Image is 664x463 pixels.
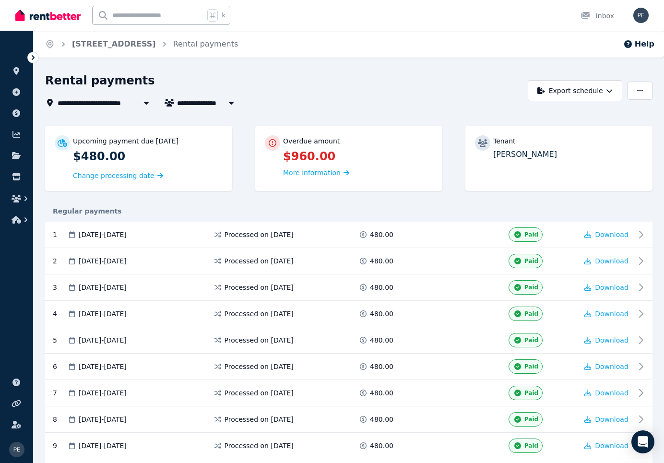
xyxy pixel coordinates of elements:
[370,256,393,266] span: 480.00
[584,415,628,424] button: Download
[584,388,628,398] button: Download
[225,230,294,239] span: Processed on [DATE]
[73,171,163,180] a: Change processing date
[283,136,340,146] p: Overdue amount
[631,430,654,453] div: Open Intercom Messenger
[528,80,622,101] button: Export schedule
[34,31,249,58] nav: Breadcrumb
[53,386,67,400] div: 7
[370,283,393,292] span: 480.00
[524,389,538,397] span: Paid
[225,309,294,319] span: Processed on [DATE]
[493,136,516,146] p: Tenant
[79,441,127,451] span: [DATE] - [DATE]
[53,307,67,321] div: 4
[53,333,67,347] div: 5
[595,310,628,318] span: Download
[584,335,628,345] button: Download
[370,230,393,239] span: 480.00
[524,363,538,370] span: Paid
[225,256,294,266] span: Processed on [DATE]
[225,415,294,424] span: Processed on [DATE]
[595,363,628,370] span: Download
[370,388,393,398] span: 480.00
[370,362,393,371] span: 480.00
[584,309,628,319] button: Download
[524,310,538,318] span: Paid
[173,39,238,48] a: Rental payments
[72,39,156,48] a: [STREET_ADDRESS]
[53,254,67,268] div: 2
[53,439,67,453] div: 9
[53,359,67,374] div: 6
[79,388,127,398] span: [DATE] - [DATE]
[584,256,628,266] button: Download
[79,335,127,345] span: [DATE] - [DATE]
[9,442,24,457] img: Paul Ewart
[584,362,628,371] button: Download
[225,335,294,345] span: Processed on [DATE]
[79,309,127,319] span: [DATE] - [DATE]
[45,73,155,88] h1: Rental payments
[595,389,628,397] span: Download
[73,136,178,146] p: Upcoming payment due [DATE]
[53,412,67,427] div: 8
[15,8,81,23] img: RentBetter
[79,362,127,371] span: [DATE] - [DATE]
[53,280,67,295] div: 3
[79,415,127,424] span: [DATE] - [DATE]
[283,149,433,164] p: $960.00
[595,416,628,423] span: Download
[225,362,294,371] span: Processed on [DATE]
[524,416,538,423] span: Paid
[595,336,628,344] span: Download
[79,256,127,266] span: [DATE] - [DATE]
[225,283,294,292] span: Processed on [DATE]
[524,336,538,344] span: Paid
[225,388,294,398] span: Processed on [DATE]
[283,169,341,177] span: More information
[524,257,538,265] span: Paid
[73,171,154,180] span: Change processing date
[584,441,628,451] button: Download
[370,309,393,319] span: 480.00
[222,12,225,19] span: k
[595,284,628,291] span: Download
[53,227,67,242] div: 1
[73,149,223,164] p: $480.00
[581,11,614,21] div: Inbox
[79,230,127,239] span: [DATE] - [DATE]
[584,283,628,292] button: Download
[370,441,393,451] span: 480.00
[225,441,294,451] span: Processed on [DATE]
[595,257,628,265] span: Download
[370,415,393,424] span: 480.00
[524,442,538,450] span: Paid
[79,283,127,292] span: [DATE] - [DATE]
[8,53,38,59] span: ORGANISE
[633,8,649,23] img: Paul Ewart
[45,206,652,216] div: Regular payments
[524,231,538,238] span: Paid
[623,38,654,50] button: Help
[584,230,628,239] button: Download
[370,335,393,345] span: 480.00
[493,149,643,160] p: [PERSON_NAME]
[595,231,628,238] span: Download
[595,442,628,450] span: Download
[524,284,538,291] span: Paid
